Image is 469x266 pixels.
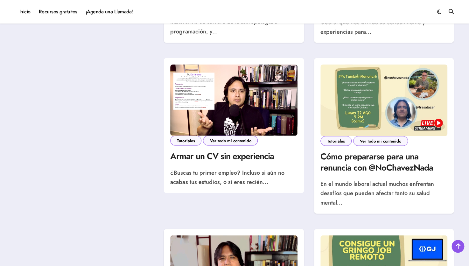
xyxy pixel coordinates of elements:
[203,136,258,145] a: Ver todo mi contenido
[35,3,81,20] a: Recursos gratuitos
[170,168,297,187] p: ¿Buscas tu primer empleo? Incluso si aún no acabas tus estudios, o si eres recién...
[320,179,447,207] p: En el mundo laboral actual muchos enfrentan desafíos que pueden afectar tanto su salud mental...
[353,136,408,146] a: Ver todo mi contenido
[81,3,137,20] a: ¡Agenda una Llamada!
[15,3,35,20] a: Inicio
[170,150,274,162] a: Armar un CV sin experiencia
[170,136,201,145] a: Tutoriales
[320,150,433,173] a: Cómo prepararse para una renuncia con @NoChavezNada
[320,136,352,146] a: Tutoriales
